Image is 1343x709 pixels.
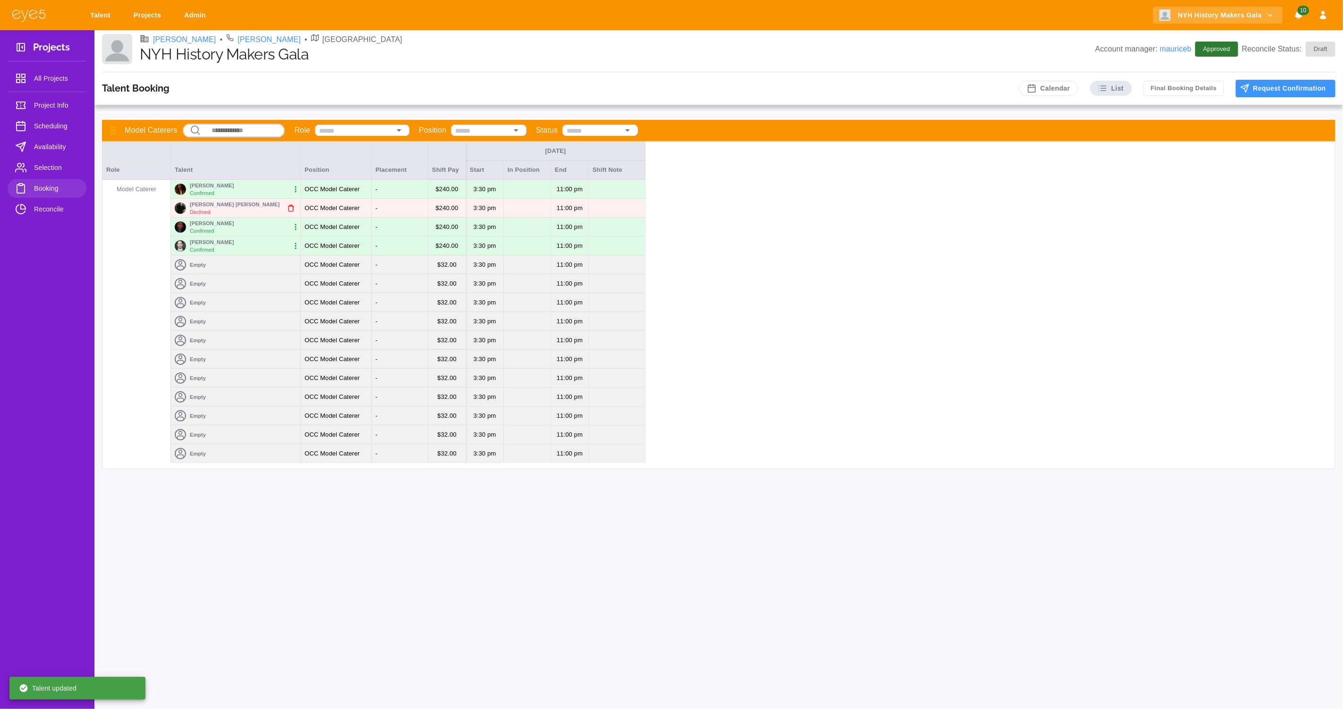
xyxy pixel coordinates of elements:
[305,354,360,364] p: OCC Model Caterer
[33,42,70,56] h3: Projects
[8,96,86,115] a: Project Info
[1153,7,1283,24] button: NYH History Makers Gala
[323,34,402,45] p: [GEOGRAPHIC_DATA]
[178,7,215,24] a: Admin
[8,158,86,177] a: Selection
[467,278,503,290] p: 3:30 PM
[305,430,360,439] p: OCC Model Caterer
[1297,6,1309,15] span: 10
[190,393,206,401] p: Empty
[102,184,170,194] p: Model Caterer
[190,208,211,216] p: Declined
[375,449,377,458] p: -
[190,317,206,325] p: Empty
[437,430,457,439] p: $ 32.00
[190,200,280,208] p: [PERSON_NAME] [PERSON_NAME]
[34,203,79,215] span: Reconcile
[305,373,360,383] p: OCC Model Caterer
[1198,44,1236,54] span: Approved
[551,160,589,179] div: End
[550,183,590,195] p: 11:00 PM
[305,241,360,251] p: OCC Model Caterer
[437,392,457,402] p: $ 32.00
[8,179,86,198] a: Booking
[436,222,459,232] p: $ 240.00
[175,203,186,214] img: ff937e70-ab59-11ef-9284-e5c13e26f8f3
[1236,80,1335,97] button: Request Confirmation
[428,142,466,179] div: Shift Pay
[190,336,206,344] p: Empty
[375,373,377,383] p: -
[190,227,214,235] p: Confirmed
[305,222,360,232] p: OCC Model Caterer
[437,411,457,421] p: $ 32.00
[375,222,377,232] p: -
[589,160,646,179] div: Shift Note
[550,240,590,252] p: 11:00 PM
[238,34,301,45] a: [PERSON_NAME]
[301,142,372,179] div: Position
[510,124,523,137] button: Open
[84,7,120,24] a: Talent
[1290,7,1307,24] button: Notifications
[305,279,360,288] p: OCC Model Caterer
[140,45,1095,63] h1: NYH History Makers Gala
[375,279,377,288] p: -
[550,391,590,403] p: 11:00 PM
[419,125,446,136] p: Position
[375,354,377,364] p: -
[34,100,79,111] span: Project Info
[550,372,590,384] p: 11:00 PM
[1308,44,1333,54] span: Draft
[437,279,457,288] p: $ 32.00
[467,447,503,460] p: 3:30 PM
[102,142,171,179] div: Role
[1090,81,1132,96] button: List
[190,219,234,227] p: [PERSON_NAME]
[127,7,170,24] a: Projects
[550,278,590,290] p: 11:00 PM
[34,162,79,173] span: Selection
[190,355,206,363] p: Empty
[190,246,214,254] p: Confirmed
[190,412,206,420] p: Empty
[550,410,590,422] p: 11:00 PM
[437,449,457,458] p: $ 32.00
[621,124,634,137] button: Open
[467,391,503,403] p: 3:30 PM
[19,680,76,697] div: Talent updated
[467,429,503,441] p: 3:30 PM
[11,8,46,22] img: eye5
[175,184,186,195] img: 56a50450-9542-11ef-9284-e5c13e26f8f3
[102,83,170,94] h3: Talent Booking
[375,185,377,194] p: -
[190,279,206,287] p: Empty
[305,185,360,194] p: OCC Model Caterer
[8,200,86,219] a: Reconcile
[466,160,504,179] div: Start
[467,296,503,309] p: 3:30 PM
[125,125,177,136] p: Model Caterers
[1095,43,1191,55] p: Account manager:
[102,34,132,64] img: Client logo
[437,354,457,364] p: $ 32.00
[504,160,551,179] div: In Position
[34,141,79,152] span: Availability
[8,69,86,88] a: All Projects
[171,142,301,179] div: Talent
[375,203,377,213] p: -
[437,260,457,270] p: $ 32.00
[294,125,310,136] p: Role
[190,181,234,189] p: [PERSON_NAME]
[470,147,641,155] div: [DATE]
[305,298,360,307] p: OCC Model Caterer
[467,372,503,384] p: 3:30 PM
[375,392,377,402] p: -
[305,411,360,421] p: OCC Model Caterer
[436,185,459,194] p: $ 240.00
[550,447,590,460] p: 11:00 PM
[190,238,234,246] p: [PERSON_NAME]
[34,183,79,194] span: Booking
[550,334,590,346] p: 11:00 PM
[375,298,377,307] p: -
